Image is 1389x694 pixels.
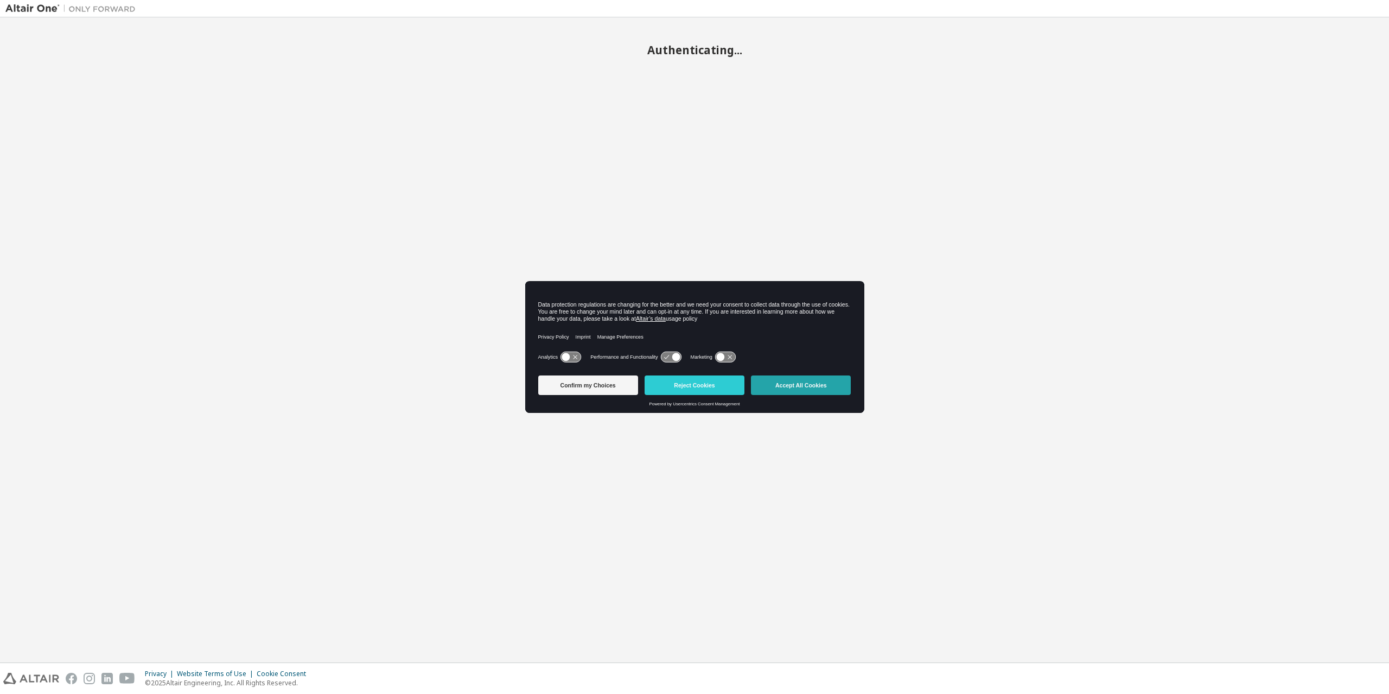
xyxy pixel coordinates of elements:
div: Website Terms of Use [177,670,257,678]
img: instagram.svg [84,673,95,684]
img: altair_logo.svg [3,673,59,684]
h2: Authenticating... [5,43,1384,57]
div: Cookie Consent [257,670,313,678]
img: Altair One [5,3,141,14]
img: linkedin.svg [101,673,113,684]
div: Privacy [145,670,177,678]
img: facebook.svg [66,673,77,684]
p: © 2025 Altair Engineering, Inc. All Rights Reserved. [145,678,313,687]
img: youtube.svg [119,673,135,684]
